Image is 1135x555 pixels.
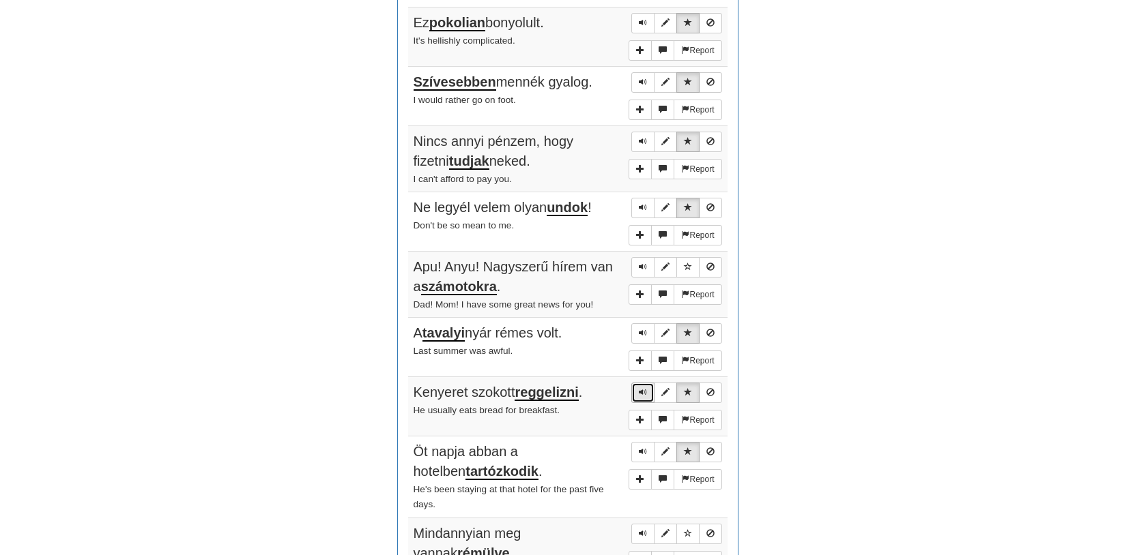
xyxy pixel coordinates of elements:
[629,225,721,245] div: More sentence controls
[631,13,722,33] div: Sentence controls
[414,346,513,356] small: Last summer was awful.
[631,524,655,544] button: Play sentence audio
[676,198,700,218] button: Toggle favorite
[414,325,562,342] span: A nyár rémes volt.
[674,100,721,120] button: Report
[422,325,465,342] u: tavalyi
[699,132,722,152] button: Toggle ignore
[674,350,721,371] button: Report
[631,198,722,218] div: Sentence controls
[629,410,652,430] button: Add sentence to collection
[699,72,722,93] button: Toggle ignore
[629,40,652,61] button: Add sentence to collection
[629,225,652,245] button: Add sentence to collection
[414,95,516,105] small: I would rather go on foot.
[414,259,613,295] span: Apu! Anyu! Nagyszerű hírem van a .
[699,198,722,218] button: Toggle ignore
[699,524,722,544] button: Toggle ignore
[654,132,677,152] button: Edit sentence
[629,410,721,430] div: More sentence controls
[676,132,700,152] button: Toggle favorite
[631,524,722,544] div: Sentence controls
[414,444,543,480] span: Öt napja abban a hotelben .
[414,220,515,230] small: Don't be so mean to me.
[631,323,655,344] button: Play sentence audio
[654,72,677,93] button: Edit sentence
[547,200,588,216] u: undok
[629,350,652,371] button: Add sentence to collection
[414,385,583,401] span: Kenyeret szokott .
[631,323,722,344] div: Sentence controls
[631,442,655,462] button: Play sentence audio
[631,72,655,93] button: Play sentence audio
[654,198,677,218] button: Edit sentence
[465,464,538,480] u: tartózkodik
[414,484,604,510] small: He's been staying at that hotel for the past five days.
[699,442,722,462] button: Toggle ignore
[631,13,655,33] button: Play sentence audio
[654,382,677,403] button: Edit sentence
[674,284,721,305] button: Report
[629,284,721,305] div: More sentence controls
[674,469,721,490] button: Report
[699,13,722,33] button: Toggle ignore
[676,524,700,544] button: Toggle favorite
[429,15,485,31] u: pokolian
[414,200,592,216] span: Ne legyél velem olyan !
[631,442,722,462] div: Sentence controls
[631,382,722,403] div: Sentence controls
[631,257,655,277] button: Play sentence audio
[631,132,655,152] button: Play sentence audio
[676,323,700,344] button: Toggle favorite
[676,442,700,462] button: Toggle favorite
[414,299,594,310] small: Dad! Mom! I have some great news for you!
[631,198,655,218] button: Play sentence audio
[629,40,721,61] div: More sentence controls
[414,405,560,415] small: He usually eats bread for breakfast.
[414,74,592,91] span: mennék gyalog.
[674,410,721,430] button: Report
[631,72,722,93] div: Sentence controls
[676,257,700,277] button: Toggle favorite
[414,134,574,170] span: Nincs annyi pénzem, hogy fizetni neked.
[629,159,721,179] div: More sentence controls
[629,159,652,179] button: Add sentence to collection
[631,382,655,403] button: Play sentence audio
[629,284,652,305] button: Add sentence to collection
[629,469,721,490] div: More sentence controls
[654,323,677,344] button: Edit sentence
[674,40,721,61] button: Report
[699,323,722,344] button: Toggle ignore
[654,442,677,462] button: Edit sentence
[654,524,677,544] button: Edit sentence
[449,153,489,170] u: tudjak
[629,350,721,371] div: More sentence controls
[629,100,721,120] div: More sentence controls
[414,74,496,91] u: Szívesebben
[676,13,700,33] button: Toggle favorite
[515,385,578,401] u: reggelizni
[676,382,700,403] button: Toggle favorite
[674,225,721,245] button: Report
[676,72,700,93] button: Toggle favorite
[414,35,515,46] small: It's hellishly complicated.
[414,174,512,184] small: I can't afford to pay you.
[699,257,722,277] button: Toggle ignore
[629,469,652,490] button: Add sentence to collection
[631,257,722,277] div: Sentence controls
[654,257,677,277] button: Edit sentence
[629,100,652,120] button: Add sentence to collection
[421,279,497,295] u: számotokra
[654,13,677,33] button: Edit sentence
[674,159,721,179] button: Report
[631,132,722,152] div: Sentence controls
[414,15,544,31] span: Ez bonyolult.
[699,382,722,403] button: Toggle ignore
